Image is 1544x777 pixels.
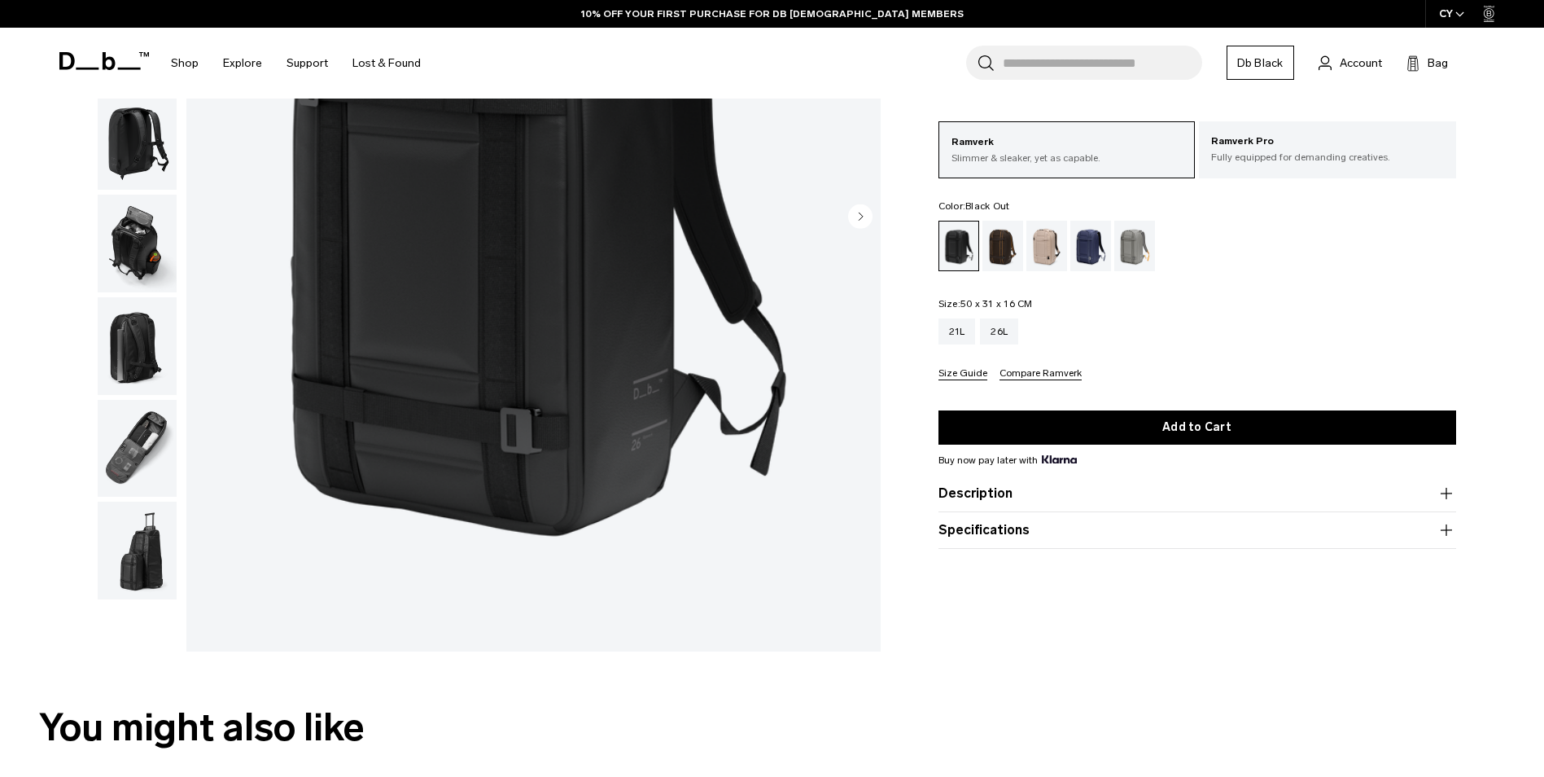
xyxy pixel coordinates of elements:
h2: You might also like [39,699,1505,757]
a: 26L [980,318,1018,345]
legend: Size: [938,299,1033,309]
p: Fully equipped for demanding creatives. [1211,150,1444,165]
button: Description [938,484,1456,503]
button: Compare Ramverk [999,368,1082,380]
img: Ramverk Backpack 26L Black Out [98,195,177,292]
a: Espresso [982,221,1023,271]
a: Account [1319,53,1382,72]
button: Ramverk Backpack 26L Black Out [97,501,177,600]
p: Slimmer & sleaker, yet as capable. [951,151,1183,165]
a: Fogbow Beige [1026,221,1067,271]
span: Account [1340,55,1382,72]
span: Black Out [965,200,1009,212]
button: Size Guide [938,368,987,380]
img: Ramverk Backpack 26L Black Out [98,297,177,395]
a: Ramverk Pro Fully equipped for demanding creatives. [1199,121,1456,177]
a: Lost & Found [352,34,421,92]
button: Ramverk Backpack 26L Black Out [97,91,177,191]
a: Shop [171,34,199,92]
nav: Main Navigation [159,28,433,99]
img: {"height" => 20, "alt" => "Klarna"} [1042,455,1077,463]
a: Support [286,34,328,92]
span: Bag [1428,55,1448,72]
button: Ramverk Backpack 26L Black Out [97,399,177,498]
p: Ramverk [951,134,1183,151]
span: 50 x 31 x 16 CM [960,298,1033,309]
button: Bag [1406,53,1448,72]
a: Db Black [1227,46,1294,80]
button: Add to Cart [938,410,1456,445]
a: Blue Hour [1070,221,1111,271]
p: Ramverk Pro [1211,134,1444,150]
button: Next slide [848,204,873,231]
img: Ramverk Backpack 26L Black Out [98,502,177,599]
a: Explore [223,34,262,92]
img: Ramverk Backpack 26L Black Out [98,92,177,190]
a: 21L [938,318,976,345]
button: Ramverk Backpack 26L Black Out [97,194,177,293]
button: Specifications [938,520,1456,540]
span: Buy now pay later with [938,453,1077,468]
a: 10% OFF YOUR FIRST PURCHASE FOR DB [DEMOGRAPHIC_DATA] MEMBERS [581,7,964,21]
legend: Color: [938,201,1010,211]
a: Black Out [938,221,979,271]
button: Ramverk Backpack 26L Black Out [97,296,177,396]
a: Sand Grey [1114,221,1155,271]
img: Ramverk Backpack 26L Black Out [98,400,177,498]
